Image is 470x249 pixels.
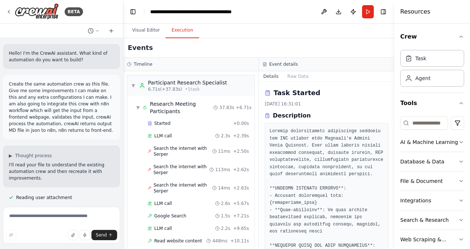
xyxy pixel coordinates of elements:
[105,26,117,35] button: Start a new chat
[236,105,252,111] span: + 6.71s
[153,145,212,157] span: Search the internet with Serper
[131,83,135,89] span: ▼
[233,185,249,191] span: + 2.63s
[154,225,172,231] span: LLM call
[212,238,227,244] span: 448ms
[15,3,59,20] img: Logo
[269,61,298,67] h3: Event details
[221,133,230,139] span: 2.3s
[153,164,209,176] span: Search the internet with Serper
[154,238,202,244] span: Read website content
[126,23,166,38] button: Visual Editor
[400,133,464,152] button: AI & Machine Learning
[273,111,311,120] h3: Description
[128,43,153,53] h2: Events
[6,230,16,240] button: Improve this prompt
[233,148,249,154] span: + 2.50s
[259,71,283,82] button: Details
[85,26,102,35] button: Switch to previous chat
[154,120,170,126] span: Started
[233,120,249,126] span: + 0.00s
[218,185,230,191] span: 14ms
[96,232,107,238] span: Send
[400,152,464,171] button: Database & Data
[91,230,117,240] button: Send
[221,201,230,206] span: 2.6s
[68,230,78,240] button: Upload files
[400,158,444,165] div: Database & Data
[148,86,182,92] span: 6.71s (+37.83s)
[9,162,114,181] p: I'll read your file to understand the existing automation crew and then recreate it with improvem...
[415,55,426,62] div: Task
[15,153,52,159] span: Thought process
[415,75,430,82] div: Agent
[400,177,443,185] div: File & Document
[150,8,232,15] nav: breadcrumb
[400,230,464,249] button: Web Scraping & Browsing
[9,81,114,134] p: Create the same automation crew as this file. Give me some improvements I can make on this and an...
[134,61,152,67] h3: Timeline
[400,93,464,113] button: Tools
[128,7,138,17] button: Hide left sidebar
[283,71,313,82] button: Raw Data
[400,7,430,16] h4: Resources
[265,101,388,107] div: [DATE] 16:31:01
[150,100,213,115] span: Research Meeting Participants
[400,138,458,146] div: AI & Machine Learning
[400,197,431,204] div: Integrations
[148,79,227,86] div: Participant Research Specialist
[9,153,12,159] span: ▶
[400,191,464,210] button: Integrations
[233,213,249,219] span: + 7.21s
[233,133,249,139] span: + 2.39s
[16,195,72,201] span: Reading user attachment
[154,201,172,206] span: LLM call
[65,7,83,16] div: BETA
[400,216,449,224] div: Search & Research
[221,225,230,231] span: 2.2s
[400,210,464,230] button: Search & Research
[400,236,458,243] div: Web Scraping & Browsing
[233,201,249,206] span: + 5.67s
[9,153,52,159] button: ▶Thought process
[136,105,140,111] span: ▼
[400,172,464,191] button: File & Document
[218,148,230,154] span: 11ms
[9,50,114,63] p: Hello! I'm the CrewAI assistant. What kind of automation do you want to build?
[154,213,186,219] span: Google Search
[233,225,249,231] span: + 9.65s
[274,88,320,98] h2: Task Started
[185,86,200,92] span: • 1 task
[219,105,234,111] span: 37.83s
[80,230,90,240] button: Click to speak your automation idea
[233,167,249,173] span: + 2.62s
[400,47,464,93] div: Crew
[400,26,464,47] button: Crew
[230,238,249,244] span: + 10.11s
[215,167,230,173] span: 113ms
[166,23,199,38] button: Execution
[221,213,230,219] span: 1.5s
[154,133,172,139] span: LLM call
[153,182,212,194] span: Search the internet with Serper
[378,7,388,17] button: Hide right sidebar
